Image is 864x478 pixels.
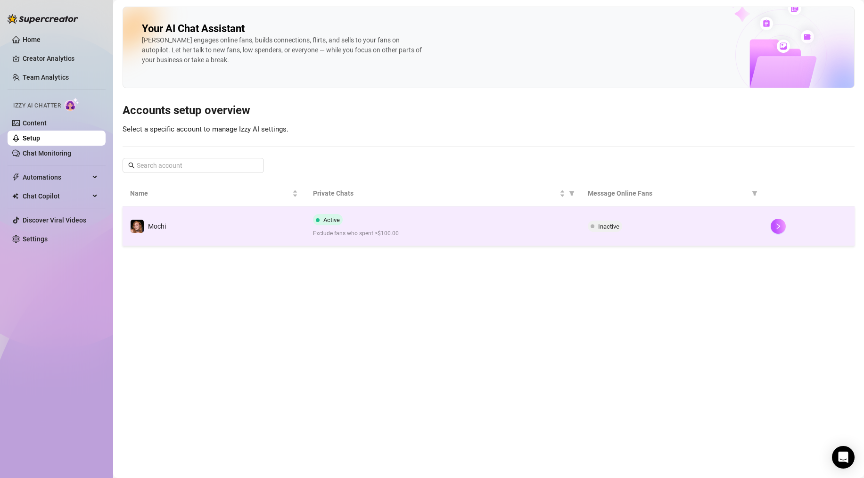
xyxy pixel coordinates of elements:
span: Exclude fans who spent >$100.00 [313,229,572,238]
span: Active [323,216,340,223]
img: logo-BBDzfeDw.svg [8,14,78,24]
span: Private Chats [313,188,557,198]
th: Private Chats [305,181,580,206]
span: right [775,223,782,230]
span: Message Online Fans [588,188,748,198]
a: Team Analytics [23,74,69,81]
a: Creator Analytics [23,51,98,66]
img: AI Chatter [65,98,79,111]
span: Name [130,188,290,198]
span: Izzy AI Chatter [13,101,61,110]
a: Discover Viral Videos [23,216,86,224]
span: filter [567,186,576,200]
span: Mochi [148,223,166,230]
input: Search account [137,160,251,171]
a: Settings [23,235,48,243]
span: Inactive [598,223,619,230]
span: Automations [23,170,90,185]
span: Chat Copilot [23,189,90,204]
span: filter [569,190,575,196]
div: [PERSON_NAME] engages online fans, builds connections, flirts, and sells to your fans on autopilo... [142,35,425,65]
span: search [128,162,135,169]
span: thunderbolt [12,173,20,181]
h2: Your AI Chat Assistant [142,22,245,35]
a: Home [23,36,41,43]
button: right [771,219,786,234]
img: Mochi [131,220,144,233]
h3: Accounts setup overview [123,103,855,118]
span: filter [750,186,759,200]
a: Content [23,119,47,127]
th: Name [123,181,305,206]
a: Setup [23,134,40,142]
span: Select a specific account to manage Izzy AI settings. [123,125,288,133]
span: filter [752,190,757,196]
img: Chat Copilot [12,193,18,199]
div: Open Intercom Messenger [832,446,855,469]
a: Chat Monitoring [23,149,71,157]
